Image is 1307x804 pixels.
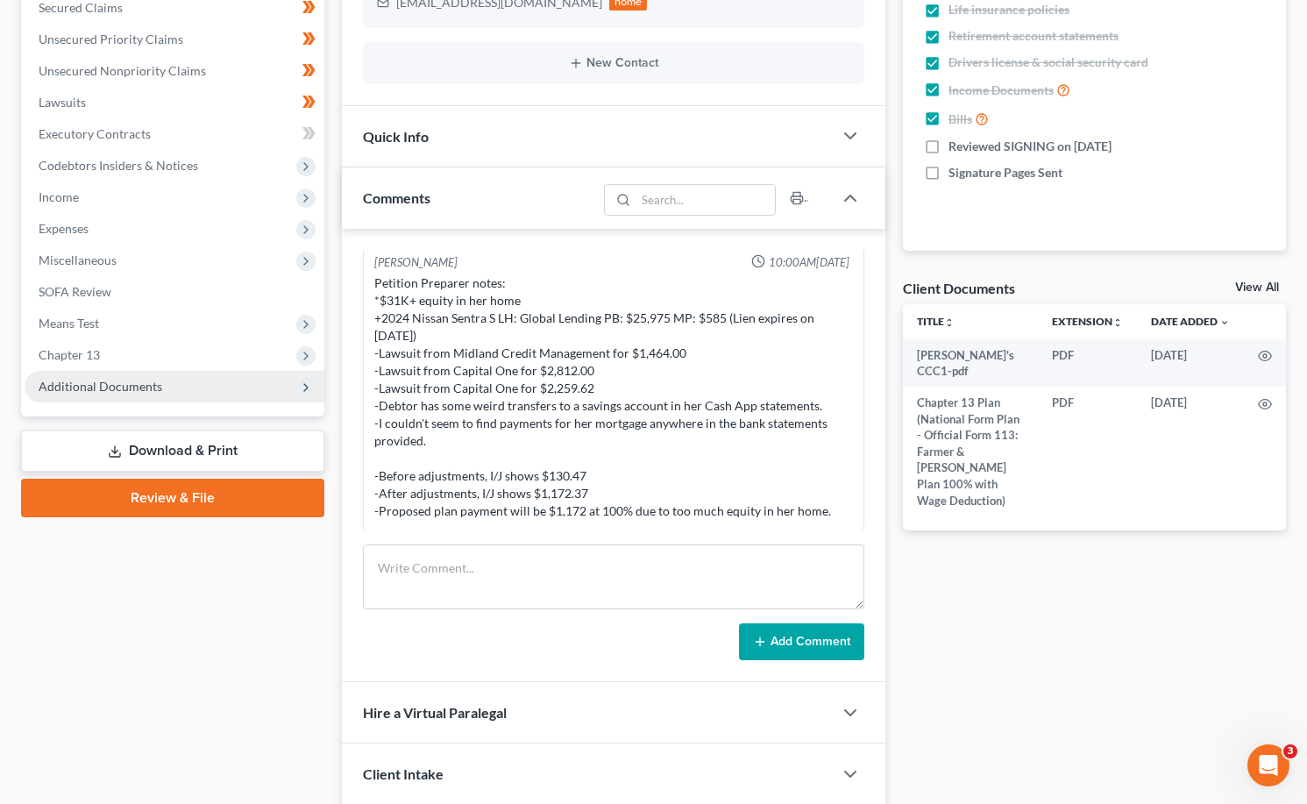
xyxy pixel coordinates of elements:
[377,56,850,70] button: New Contact
[948,82,1054,99] span: Income Documents
[739,623,864,660] button: Add Comment
[363,128,429,145] span: Quick Info
[21,430,324,472] a: Download & Print
[903,279,1015,297] div: Client Documents
[25,87,324,118] a: Lawsuits
[1052,315,1123,328] a: Extensionunfold_more
[39,379,162,394] span: Additional Documents
[25,55,324,87] a: Unsecured Nonpriority Claims
[917,315,955,328] a: Titleunfold_more
[21,479,324,517] a: Review & File
[903,387,1038,516] td: Chapter 13 Plan (National Form Plan - Official Form 113: Farmer & [PERSON_NAME] Plan 100% with Wa...
[39,95,86,110] span: Lawsuits
[39,284,111,299] span: SOFA Review
[363,765,444,782] span: Client Intake
[39,316,99,331] span: Means Test
[948,53,1148,71] span: Drivers license & social security card
[363,189,430,206] span: Comments
[1219,317,1230,328] i: expand_more
[948,27,1119,45] span: Retirement account statements
[948,1,1069,18] span: Life insurance policies
[39,189,79,204] span: Income
[1038,387,1137,516] td: PDF
[39,347,100,362] span: Chapter 13
[948,110,972,128] span: Bills
[944,317,955,328] i: unfold_more
[39,158,198,173] span: Codebtors Insiders & Notices
[1137,387,1244,516] td: [DATE]
[1235,281,1279,294] a: View All
[1247,744,1289,786] iframe: Intercom live chat
[948,164,1062,181] span: Signature Pages Sent
[25,118,324,150] a: Executory Contracts
[39,253,117,267] span: Miscellaneous
[636,185,775,215] input: Search...
[769,254,849,271] span: 10:00AM[DATE]
[374,274,853,520] div: Petition Preparer notes: *$31K+ equity in her home +2024 Nissan Sentra S LH: Global Lending PB: $...
[1151,315,1230,328] a: Date Added expand_more
[39,126,151,141] span: Executory Contracts
[25,24,324,55] a: Unsecured Priority Claims
[1112,317,1123,328] i: unfold_more
[1283,744,1297,758] span: 3
[363,704,507,721] span: Hire a Virtual Paralegal
[903,339,1038,388] td: [PERSON_NAME]'s CCC1-pdf
[948,138,1112,155] span: Reviewed SIGNING on [DATE]
[39,221,89,236] span: Expenses
[374,254,458,271] div: [PERSON_NAME]
[25,276,324,308] a: SOFA Review
[39,63,206,78] span: Unsecured Nonpriority Claims
[1137,339,1244,388] td: [DATE]
[1038,339,1137,388] td: PDF
[39,32,183,46] span: Unsecured Priority Claims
